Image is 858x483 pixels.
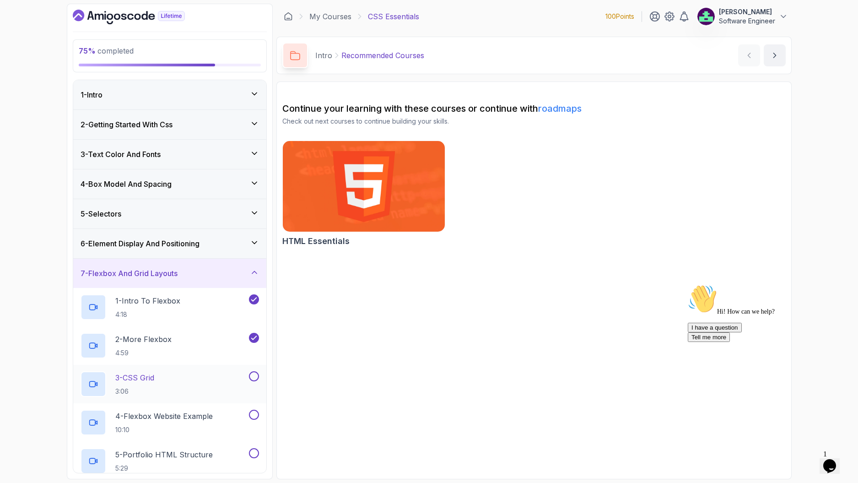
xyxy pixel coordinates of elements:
[79,46,96,55] span: 75 %
[4,42,58,52] button: I have a question
[282,235,350,248] h2: HTML Essentials
[684,281,849,442] iframe: chat widget
[820,446,849,474] iframe: chat widget
[81,149,161,160] h3: 3 - Text Color And Fonts
[81,119,173,130] h3: 2 - Getting Started With Css
[81,410,259,435] button: 4-Flexbox Website Example10:10
[115,425,213,434] p: 10:10
[738,44,760,66] button: previous content
[73,80,266,109] button: 1-Intro
[81,294,259,320] button: 1-Intro To Flexbox4:18
[81,89,103,100] h3: 1 - Intro
[315,50,332,61] p: Intro
[282,117,786,126] p: Check out next courses to continue building your skills.
[79,46,134,55] span: completed
[81,371,259,397] button: 3-CSS Grid3:06
[73,259,266,288] button: 7-Flexbox And Grid Layouts
[368,11,419,22] p: CSS Essentials
[81,238,200,249] h3: 6 - Element Display And Positioning
[115,464,213,473] p: 5:29
[697,7,788,26] button: user profile image[PERSON_NAME]Software Engineer
[538,103,582,114] a: roadmaps
[282,141,445,248] a: HTML Essentials cardHTML Essentials
[4,52,46,61] button: Tell me more
[73,140,266,169] button: 3-Text Color And Fonts
[719,16,775,26] p: Software Engineer
[115,348,172,358] p: 4:59
[115,310,180,319] p: 4:18
[115,334,172,345] p: 2 - More Flexbox
[764,44,786,66] button: next content
[282,102,786,115] h2: Continue your learning with these courses or continue with
[284,12,293,21] a: Dashboard
[73,199,266,228] button: 5-Selectors
[4,4,33,33] img: :wave:
[81,208,121,219] h3: 5 - Selectors
[115,372,154,383] p: 3 - CSS Grid
[73,169,266,199] button: 4-Box Model And Spacing
[309,11,351,22] a: My Courses
[73,110,266,139] button: 2-Getting Started With Css
[115,411,213,422] p: 4 - Flexbox Website Example
[697,8,715,25] img: user profile image
[4,4,168,61] div: 👋Hi! How can we help?I have a questionTell me more
[73,229,266,258] button: 6-Element Display And Positioning
[81,268,178,279] h3: 7 - Flexbox And Grid Layouts
[4,27,91,34] span: Hi! How can we help?
[719,7,775,16] p: [PERSON_NAME]
[115,449,213,460] p: 5 - Portfolio HTML Structure
[81,333,259,358] button: 2-More Flexbox4:59
[605,12,634,21] p: 100 Points
[115,295,180,306] p: 1 - Intro To Flexbox
[115,387,154,396] p: 3:06
[81,179,172,190] h3: 4 - Box Model And Spacing
[73,10,206,24] a: Dashboard
[341,50,424,61] p: Recommended Courses
[81,448,259,474] button: 5-Portfolio HTML Structure5:29
[283,141,445,232] img: HTML Essentials card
